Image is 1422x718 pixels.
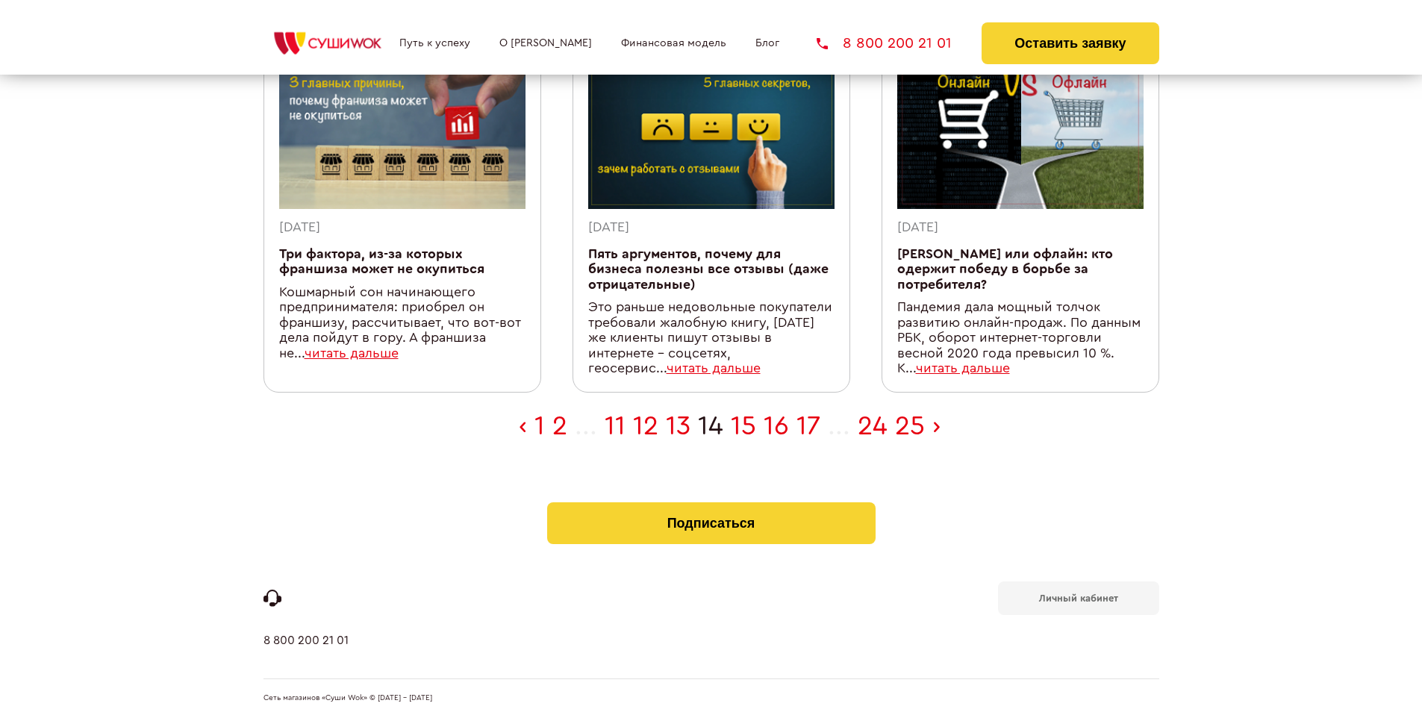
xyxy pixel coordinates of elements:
b: Личный кабинет [1039,593,1118,603]
span: ... [575,413,597,440]
div: [DATE] [279,220,526,236]
div: Пандемия дала мощный толчок развитию онлайн-продаж. По данным РБК, оборот интернет-торговли весно... [897,300,1144,377]
div: [DATE] [897,220,1144,236]
a: Блог [755,37,779,49]
a: читать дальше [305,347,399,360]
a: 2 [552,413,567,440]
span: 14 [698,413,723,440]
a: Пять аргументов, почему для бизнеса полезны все отзывы (даже отрицательные) [588,248,829,291]
a: читать дальше [667,362,761,375]
a: 25 [895,413,925,440]
a: Финансовая модель [621,37,726,49]
div: [DATE] [588,220,835,236]
a: 11 [605,413,626,440]
a: 8 800 200 21 01 [263,634,349,678]
span: Сеть магазинов «Суши Wok» © [DATE] - [DATE] [263,694,432,703]
div: Это раньше недовольные покупатели требовали жалобную книгу, [DATE] же клиенты пишут отзывы в инте... [588,300,835,377]
div: Кошмарный сон начинающего предпринимателя: приобрел он франшизу, рассчитывает, что вот-вот дела п... [279,285,526,362]
a: 12 [633,413,658,440]
a: Три фактора, из-за которых франшиза может не окупиться [279,248,484,276]
a: 24 [858,413,888,440]
a: 15 [731,413,756,440]
button: Оставить заявку [982,22,1159,64]
a: [PERSON_NAME] или офлайн: кто одержит победу в борьбе за потребителя? [897,248,1113,291]
button: Подписаться [547,502,876,544]
a: 8 800 200 21 01 [817,36,952,51]
a: Личный кабинет [998,581,1159,615]
a: « Previous [519,413,527,440]
span: ... [828,413,850,440]
a: Next » [932,413,941,440]
a: 17 [796,413,820,440]
a: 13 [666,413,690,440]
a: читать дальше [916,362,1010,375]
a: 16 [764,413,789,440]
a: 1 [534,413,545,440]
a: Путь к успеху [399,37,470,49]
span: 8 800 200 21 01 [843,36,952,51]
a: О [PERSON_NAME] [499,37,592,49]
